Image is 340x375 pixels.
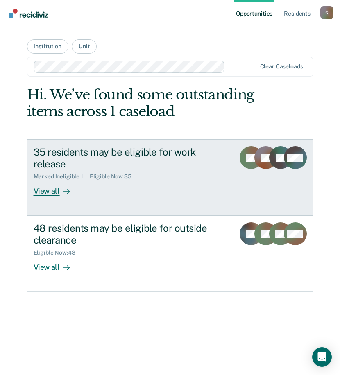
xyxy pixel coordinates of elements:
div: Eligible Now : 35 [90,173,138,180]
button: Unit [72,39,97,54]
img: Recidiviz [9,9,48,18]
div: View all [34,180,79,196]
a: 48 residents may be eligible for outside clearanceEligible Now:48View all [27,216,313,292]
div: Marked Ineligible : 1 [34,173,90,180]
button: Profile dropdown button [320,6,333,19]
div: S [320,6,333,19]
button: Institution [27,39,68,54]
div: Hi. We’ve found some outstanding items across 1 caseload [27,86,256,120]
div: 48 residents may be eligible for outside clearance [34,222,228,246]
div: View all [34,256,79,272]
a: 35 residents may be eligible for work releaseMarked Ineligible:1Eligible Now:35View all [27,139,313,216]
div: Eligible Now : 48 [34,249,82,256]
div: Clear caseloads [260,63,303,70]
div: Open Intercom Messenger [312,347,332,367]
div: 35 residents may be eligible for work release [34,146,228,170]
